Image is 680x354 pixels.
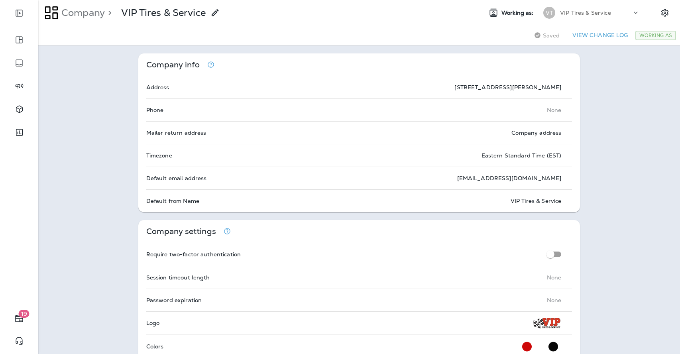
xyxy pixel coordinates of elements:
p: Default email address [146,175,207,181]
img: VIP_Logo.png [533,316,562,330]
p: Eastern Standard Time (EST) [482,152,562,159]
p: Mailer return address [146,130,206,136]
p: [EMAIL_ADDRESS][DOMAIN_NAME] [457,175,562,181]
button: 19 [8,311,30,326]
span: Saved [543,32,560,39]
p: Address [146,84,169,90]
p: None [547,297,562,303]
p: None [547,274,562,281]
div: VT [543,7,555,19]
span: 19 [19,310,29,318]
p: Timezone [146,152,172,159]
div: Working As [635,31,676,40]
p: VIP Tires & Service [121,7,206,19]
p: Phone [146,107,164,113]
p: Company settings [146,228,216,235]
p: VIP Tires & Service [511,198,562,204]
p: Logo [146,320,160,326]
span: Working as: [501,10,535,16]
p: Company [58,7,105,19]
p: Colors [146,343,164,350]
p: Default from Name [146,198,199,204]
p: Company info [146,61,200,68]
p: Session timeout length [146,274,210,281]
p: [STREET_ADDRESS][PERSON_NAME] [454,84,561,90]
p: None [547,107,562,113]
p: > [105,7,112,19]
p: Password expiration [146,297,202,303]
button: Settings [658,6,672,20]
p: VIP Tires & Service [560,10,611,16]
p: Require two-factor authentication [146,251,241,258]
p: Company address [511,130,561,136]
button: Expand Sidebar [8,5,30,21]
button: View Change Log [569,29,631,41]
